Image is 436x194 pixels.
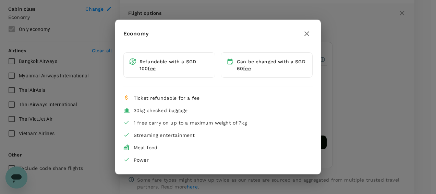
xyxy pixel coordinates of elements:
span: 1 free carry on up to a maximum weight of 7kg [134,120,247,126]
span: Power [134,157,149,163]
span: fee [243,66,251,71]
span: Streaming entertainment [134,132,195,138]
div: Refundable with a SGD 100 [140,58,209,72]
span: Meal food [134,145,157,150]
span: 30kg checked baggage [134,108,187,113]
span: Ticket refundable for a fee [134,95,199,101]
span: fee [148,66,155,71]
p: Economy [123,30,149,38]
div: Can be changed with a SGD 60 [237,58,307,72]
